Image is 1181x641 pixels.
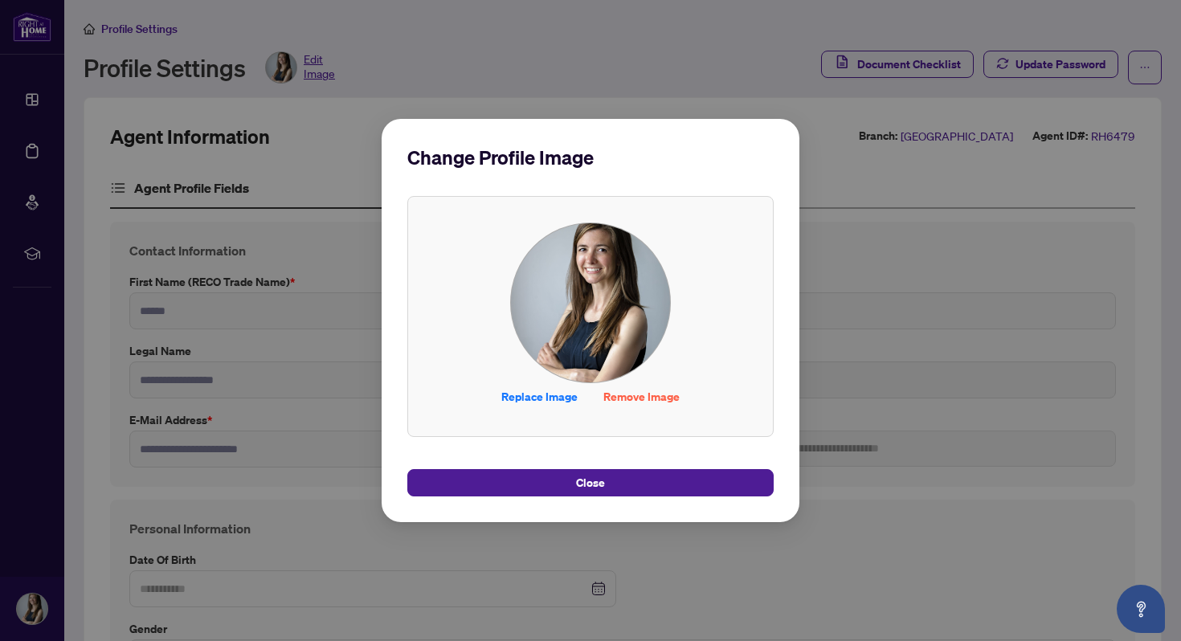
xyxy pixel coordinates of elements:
[1117,585,1165,633] button: Open asap
[590,383,693,410] button: Remove Image
[501,384,578,410] span: Replace Image
[511,223,670,382] img: Profile Icon
[407,469,774,496] button: Close
[488,383,590,410] button: Replace Image
[407,145,774,170] h2: Change Profile Image
[576,470,605,496] span: Close
[603,384,680,410] span: Remove Image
